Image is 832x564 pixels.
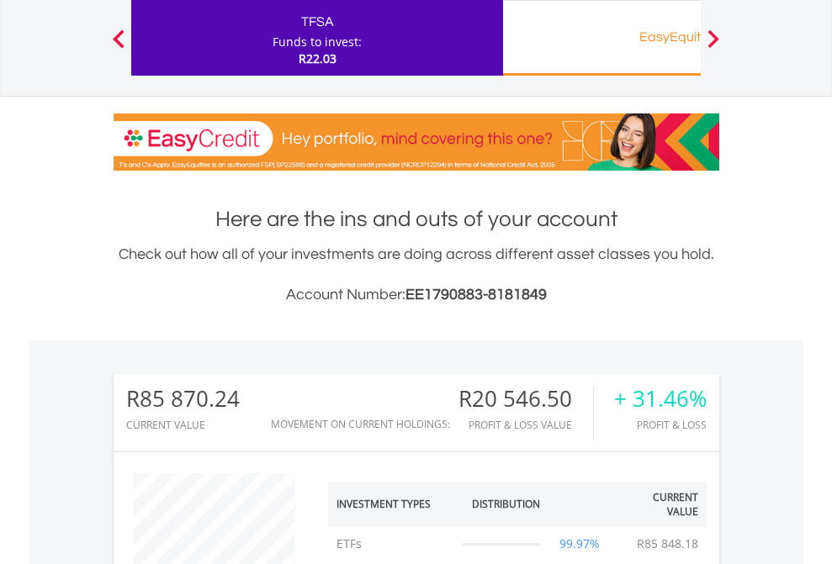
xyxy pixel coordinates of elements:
div: + 31.46% [614,387,707,411]
span: R22.03 [299,50,337,66]
td: 99.97% [548,527,612,561]
th: Current Value [612,482,707,527]
td: R85 848.18 [628,527,707,561]
th: Investment Types [328,482,454,527]
div: Distribution [472,497,540,511]
h1: Here are the ins and outs of your account [114,204,719,235]
button: Previous [102,38,135,55]
div: TFSA [141,10,493,34]
div: Movement on Current Holdings: [271,419,450,430]
div: R20 546.50 [458,387,593,411]
div: R85 870.24 [126,387,240,411]
button: Next [697,38,730,55]
div: Funds to invest: [273,34,362,50]
div: Profit & Loss [614,419,707,430]
div: Profit & Loss Value [458,419,593,430]
div: Check out how all of your investments are doing across different asset classes you hold. [114,243,719,307]
h3: Account Number: [114,283,719,307]
td: ETFs [328,527,454,561]
img: EasyCredit Promotion Banner [114,113,719,171]
span: EE1790883-8181849 [405,287,547,303]
div: CURRENT VALUE [126,419,240,430]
